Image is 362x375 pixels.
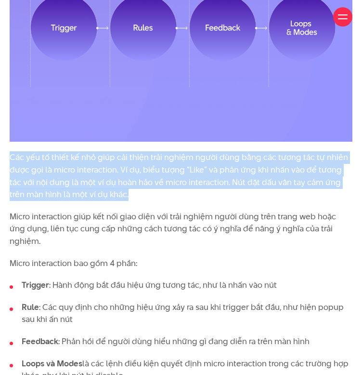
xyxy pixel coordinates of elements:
[22,301,39,313] strong: Rule
[10,279,352,292] li: : Hành động bắt đầu hiệu ứng tương tác, như là nhấn vào nút
[10,335,352,348] li: : Phản hồi để người dùng hiểu những gì đang diễn ra trên màn hình
[22,358,82,369] strong: Loops và Modes
[10,151,352,201] p: Các yếu tố thiết kế nhỏ giúp cải thiện trải nghiệm người dùng bằng các tương tác tự nhiên được gọ...
[22,335,58,347] strong: Feedback
[22,279,49,291] strong: Trigger
[10,257,352,270] p: Micro interaction bao gồm 4 phần:
[10,301,352,326] li: : Các quy định cho những hiệu ứng xảy ra sau khi trigger bắt đầu, như hiện popup sau khi ấn nút
[10,211,352,248] p: Micro interaction giúp kết nối giao diện với trải nghiệm người dùng trên trang web hoặc ứng dụng,...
